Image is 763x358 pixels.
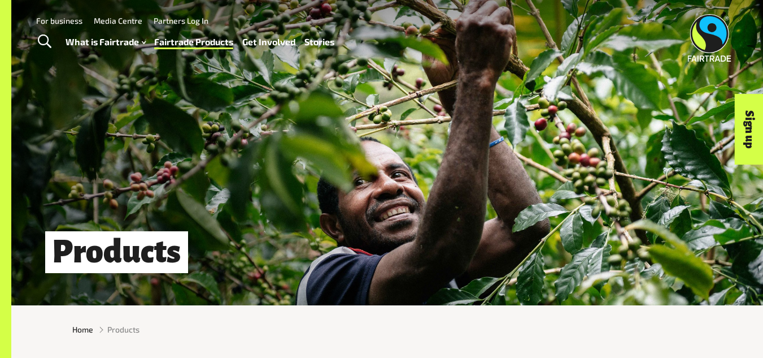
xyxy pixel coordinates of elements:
h1: Products [45,231,188,273]
a: Fairtrade Products [154,34,233,50]
a: Media Centre [94,16,142,25]
a: Stories [304,34,334,50]
a: What is Fairtrade [66,34,146,50]
a: Get Involved [242,34,295,50]
a: Partners Log In [154,16,208,25]
a: For business [36,16,82,25]
span: Products [107,324,139,335]
a: Home [72,324,93,335]
a: Toggle Search [30,28,58,56]
img: Fairtrade Australia New Zealand logo [688,14,731,62]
